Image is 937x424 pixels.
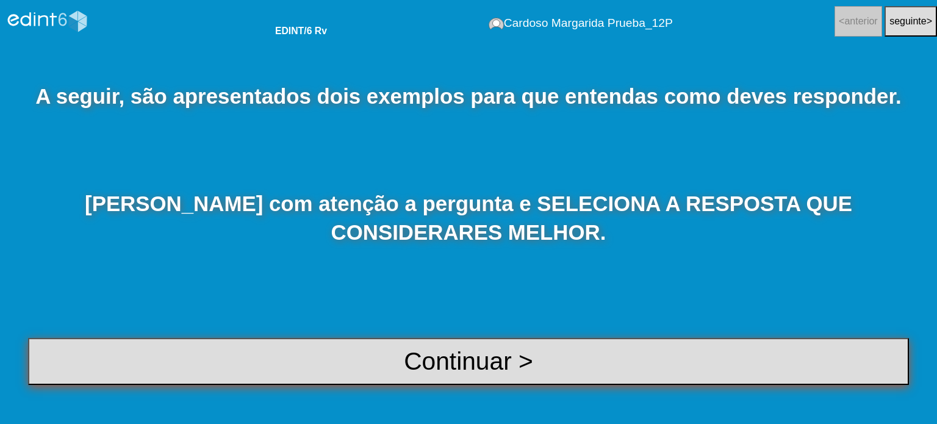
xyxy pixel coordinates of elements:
[28,189,909,246] p: [PERSON_NAME] com atenção a pergunta e SELECIONA A RESPOSTA QUE CONSIDERARES MELHOR.
[28,82,909,110] p: A seguir, são apresentados dois exemplos para que entendas como deves responder.
[256,7,327,37] div: item: 6RvG2
[844,16,877,26] span: anterior
[835,6,882,37] button: <anterior
[489,18,504,31] img: alumnogenerico.svg
[885,6,937,37] button: seguinte>
[275,26,327,37] div: item: 6RvG2
[889,16,927,26] span: seguinte
[4,3,91,40] img: logo_edint6_num_blanco.svg
[28,338,909,385] button: Continuar >
[489,16,673,30] div: Pessoa a quem este Questionário é aplicado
